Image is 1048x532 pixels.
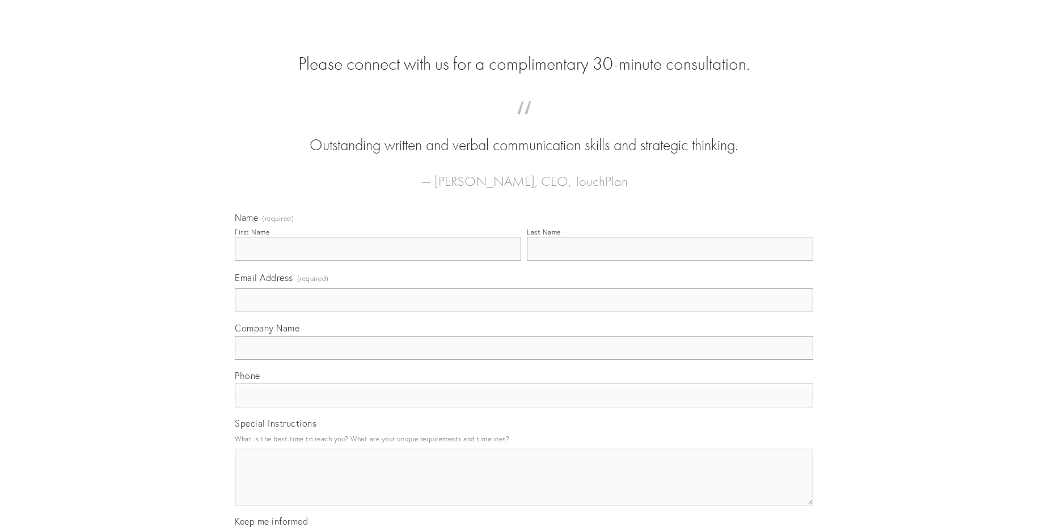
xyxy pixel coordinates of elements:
div: Last Name [527,228,561,236]
span: Name [235,212,258,223]
span: (required) [262,215,294,222]
span: (required) [297,271,329,286]
span: Email Address [235,272,293,283]
h2: Please connect with us for a complimentary 30-minute consultation. [235,53,813,75]
div: First Name [235,228,269,236]
blockquote: Outstanding written and verbal communication skills and strategic thinking. [253,112,795,156]
span: Special Instructions [235,418,316,429]
span: Company Name [235,322,299,334]
span: Phone [235,370,260,381]
span: Keep me informed [235,516,308,527]
p: What is the best time to reach you? What are your unique requirements and timelines? [235,431,813,446]
span: “ [253,112,795,134]
figcaption: — [PERSON_NAME], CEO, TouchPlan [253,156,795,193]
